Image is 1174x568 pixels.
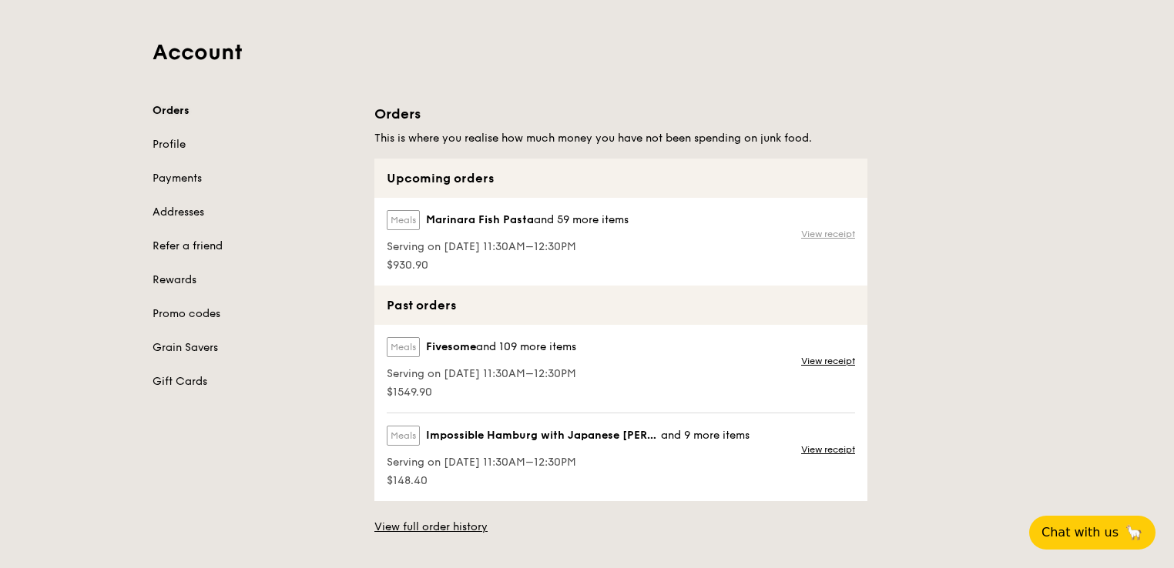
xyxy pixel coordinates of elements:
[426,212,534,228] span: Marinara Fish Pasta
[387,366,576,382] span: Serving on [DATE] 11:30AM–12:30PM
[374,286,867,325] div: Past orders
[153,374,356,389] a: Gift Cards
[153,272,356,288] a: Rewards
[387,455,750,470] span: Serving on [DATE] 11:30AM–12:30PM
[153,171,356,186] a: Payments
[476,340,576,353] span: and 109 more items
[1029,516,1156,550] button: Chat with us🦙
[387,385,576,400] span: $1549.90
[153,239,356,254] a: Refer a friend
[374,520,488,535] a: View full order history
[801,228,855,240] a: View receipt
[426,428,661,443] span: Impossible Hamburg with Japanese [PERSON_NAME]
[153,38,1021,66] h1: Account
[387,473,750,489] span: $148.40
[153,103,356,119] a: Orders
[801,355,855,367] a: View receipt
[661,429,750,442] span: and 9 more items
[387,239,629,255] span: Serving on [DATE] 11:30AM–12:30PM
[1125,523,1143,542] span: 🦙
[374,103,867,125] h1: Orders
[374,131,867,146] h5: This is where you realise how much money you have not been spending on junk food.
[1042,523,1119,542] span: Chat with us
[387,337,420,357] label: Meals
[426,339,476,355] span: Fivesome
[153,306,356,322] a: Promo codes
[387,426,420,446] label: Meals
[153,137,356,152] a: Profile
[153,340,356,356] a: Grain Savers
[387,210,420,230] label: Meals
[801,443,855,456] a: View receipt
[153,205,356,220] a: Addresses
[374,159,867,198] div: Upcoming orders
[534,213,629,226] span: and 59 more items
[387,258,629,273] span: $930.90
